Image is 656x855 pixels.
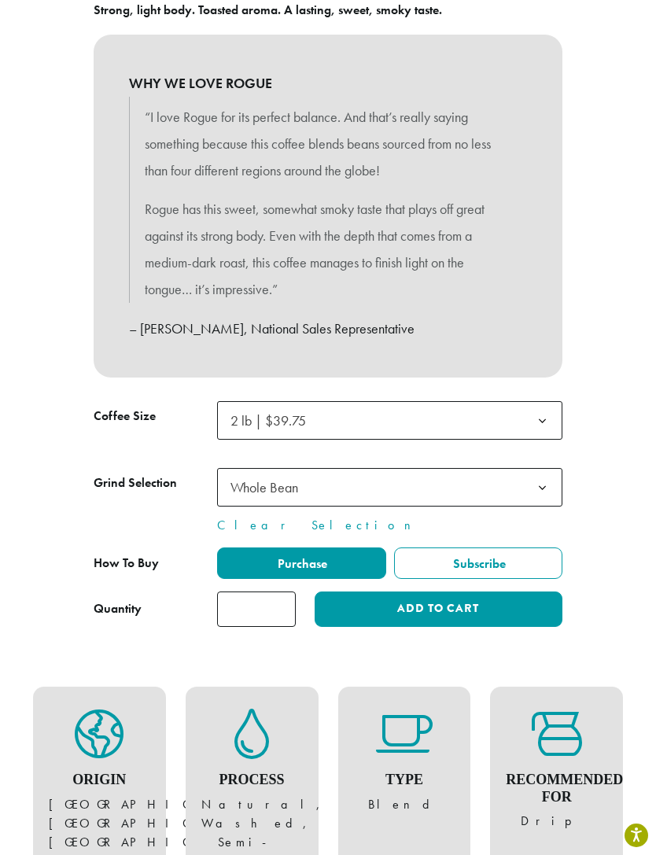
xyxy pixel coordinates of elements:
[451,555,506,572] span: Subscribe
[94,405,217,428] label: Coffee Size
[315,591,562,627] button: Add to cart
[94,599,142,618] div: Quantity
[224,472,314,503] span: Whole Bean
[94,2,442,18] b: Strong, light body. Toasted aroma. A lasting, sweet, smoky taste.
[275,555,327,572] span: Purchase
[145,196,511,302] p: Rogue has this sweet, somewhat smoky taste that plays off great against its strong body. Even wit...
[354,772,455,789] h4: Type
[94,472,217,495] label: Grind Selection
[217,591,296,627] input: Product quantity
[354,709,455,814] figure: Blend
[224,405,322,436] span: 2 lb | $39.75
[201,772,303,789] h4: Process
[217,401,562,440] span: 2 lb | $39.75
[506,709,607,831] figure: Drip
[230,411,306,429] span: 2 lb | $39.75
[49,772,150,789] h4: Origin
[230,478,298,496] span: Whole Bean
[217,516,562,535] a: Clear Selection
[129,315,527,342] p: – [PERSON_NAME], National Sales Representative
[217,468,562,507] span: Whole Bean
[145,104,511,183] p: “I love Rogue for its perfect balance. And that’s really saying something because this coffee ble...
[129,70,527,97] b: WHY WE LOVE ROGUE
[506,772,607,805] h4: Recommended For
[94,555,159,571] span: How To Buy
[49,709,150,852] figure: [GEOGRAPHIC_DATA], [GEOGRAPHIC_DATA], [GEOGRAPHIC_DATA]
